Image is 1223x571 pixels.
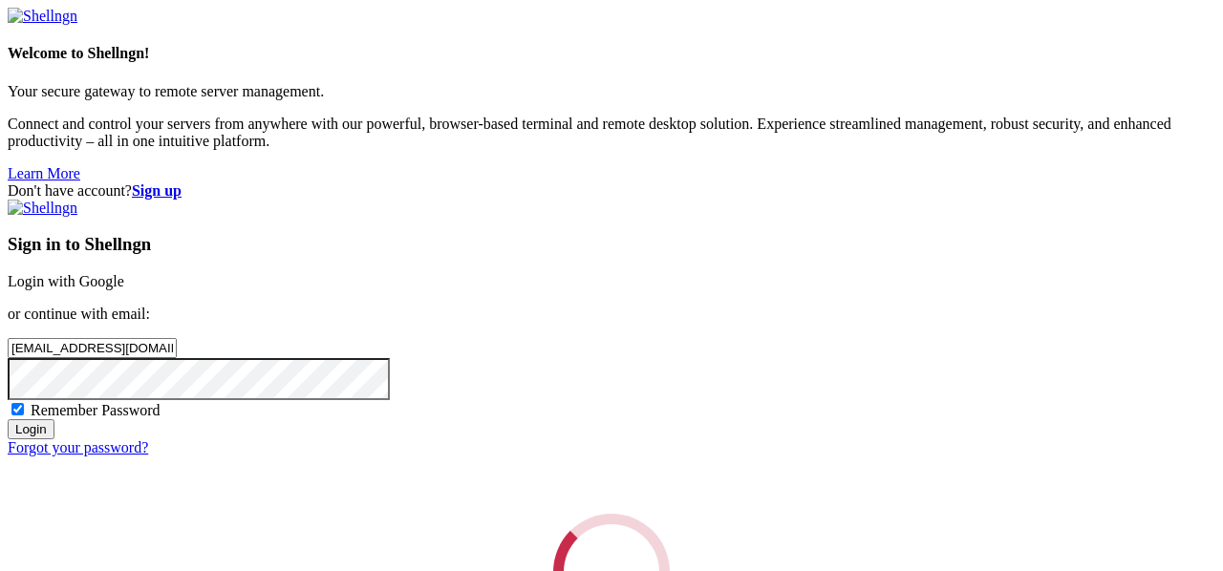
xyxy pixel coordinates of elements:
[8,8,77,25] img: Shellngn
[31,402,161,418] span: Remember Password
[8,182,1215,200] div: Don't have account?
[8,165,80,181] a: Learn More
[132,182,182,199] a: Sign up
[11,403,24,415] input: Remember Password
[8,439,148,455] a: Forgot your password?
[8,200,77,217] img: Shellngn
[8,273,124,289] a: Login with Google
[8,338,177,358] input: Email address
[8,419,54,439] input: Login
[8,306,1215,323] p: or continue with email:
[8,45,1215,62] h4: Welcome to Shellngn!
[8,234,1215,255] h3: Sign in to Shellngn
[8,83,1215,100] p: Your secure gateway to remote server management.
[8,116,1215,150] p: Connect and control your servers from anywhere with our powerful, browser-based terminal and remo...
